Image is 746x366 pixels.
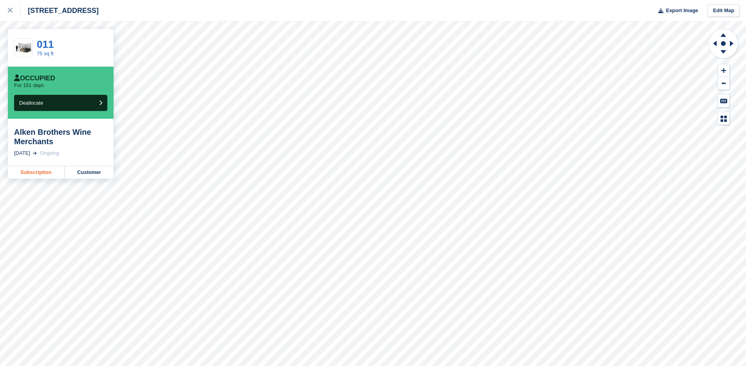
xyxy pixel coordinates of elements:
[718,112,730,125] button: Map Legend
[37,51,54,56] a: 75 sq ft
[666,7,698,14] span: Export Image
[14,149,30,157] div: [DATE]
[40,149,59,157] div: Ongoing
[718,94,730,107] button: Keyboard Shortcuts
[708,4,740,17] a: Edit Map
[19,100,43,106] span: Deallocate
[14,95,107,111] button: Deallocate
[14,41,33,55] img: 75-sqft-unit.jpg
[14,82,44,89] p: For 151 days
[33,152,37,155] img: arrow-right-light-icn-cde0832a797a2874e46488d9cf13f60e5c3a73dbe684e267c42b8395dfbc2abf.svg
[65,166,114,179] a: Customer
[21,6,99,15] div: [STREET_ADDRESS]
[718,64,730,77] button: Zoom In
[14,127,107,146] div: Alken Brothers Wine Merchants
[37,38,54,50] a: 011
[718,77,730,90] button: Zoom Out
[654,4,698,17] button: Export Image
[14,74,55,82] div: Occupied
[8,166,65,179] a: Subscription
